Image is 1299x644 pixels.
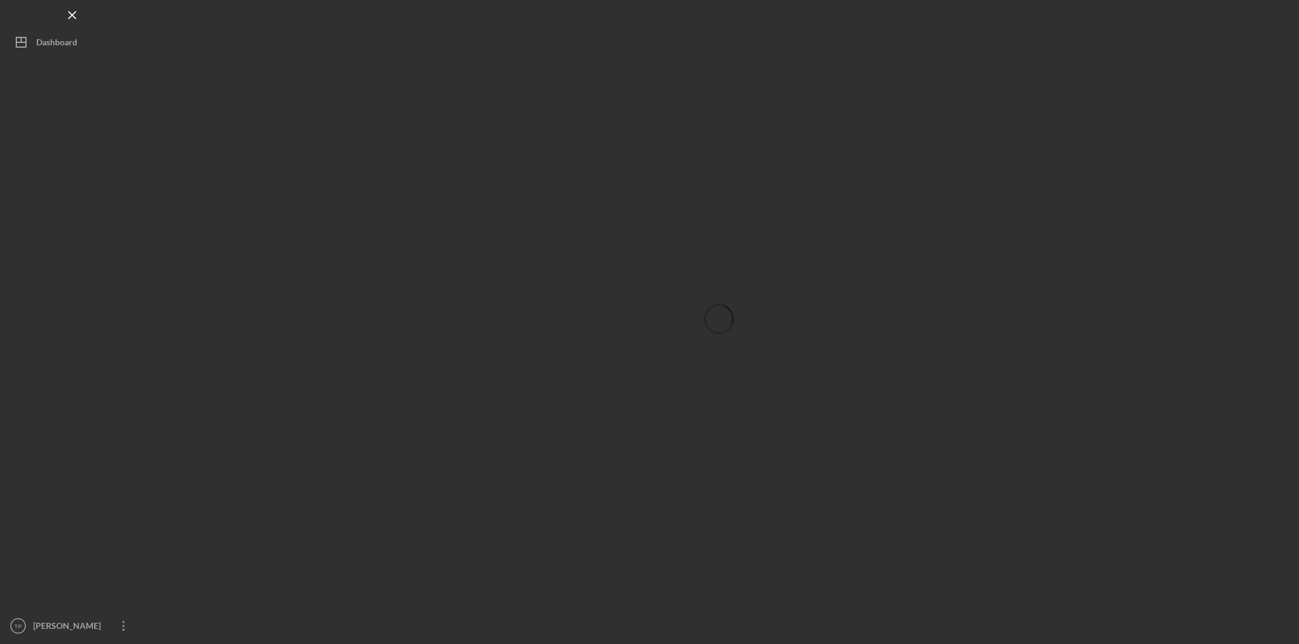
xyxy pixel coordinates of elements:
[6,614,139,638] button: TP[PERSON_NAME]
[14,623,22,630] text: TP
[6,30,139,54] button: Dashboard
[36,30,77,57] div: Dashboard
[30,614,109,641] div: [PERSON_NAME]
